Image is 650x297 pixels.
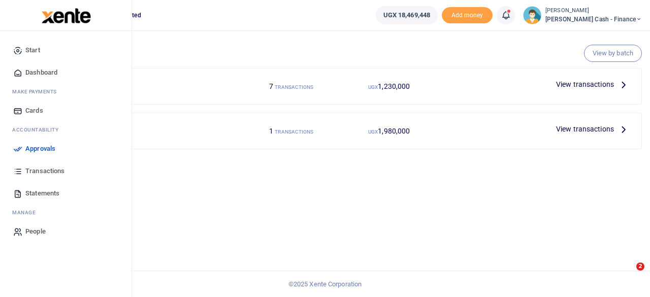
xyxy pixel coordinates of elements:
[25,144,55,154] span: Approvals
[25,188,59,199] span: Statements
[269,127,273,135] span: 1
[584,45,642,62] a: View by batch
[17,88,57,95] span: ake Payments
[442,7,493,24] li: Toup your wallet
[383,10,430,20] span: UGX 18,469,448
[615,262,640,287] iframe: Intercom live chat
[368,84,378,90] small: UGX
[8,182,123,205] a: Statements
[269,82,273,90] span: 7
[41,11,91,19] a: logo-small logo-large logo-large
[523,6,642,24] a: profile-user [PERSON_NAME] [PERSON_NAME] Cash - Finance
[42,8,91,23] img: logo-large
[378,82,410,90] span: 1,230,000
[368,129,378,135] small: UGX
[442,7,493,24] span: Add money
[51,125,239,137] h4: Account Transfer
[25,106,43,116] span: Cards
[442,11,493,18] a: Add money
[39,44,642,55] h4: Pending your approval
[378,127,410,135] span: 1,980,000
[8,160,123,182] a: Transactions
[275,84,313,90] small: TRANSACTIONS
[25,166,64,176] span: Transactions
[8,84,123,100] li: M
[372,6,442,24] li: Wallet ballance
[8,61,123,84] a: Dashboard
[556,123,614,135] span: View transactions
[25,45,40,55] span: Start
[25,68,57,78] span: Dashboard
[20,126,58,134] span: countability
[8,220,123,243] a: People
[275,129,313,135] small: TRANSACTIONS
[523,6,541,24] img: profile-user
[17,209,36,216] span: anage
[8,122,123,138] li: Ac
[8,39,123,61] a: Start
[8,100,123,122] a: Cards
[545,15,642,24] span: [PERSON_NAME] Cash - Finance
[51,81,239,92] h4: Mobile Money
[8,138,123,160] a: Approvals
[8,205,123,220] li: M
[556,79,614,90] span: View transactions
[25,226,46,237] span: People
[636,262,644,271] span: 2
[376,6,438,24] a: UGX 18,469,448
[545,7,642,15] small: [PERSON_NAME]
